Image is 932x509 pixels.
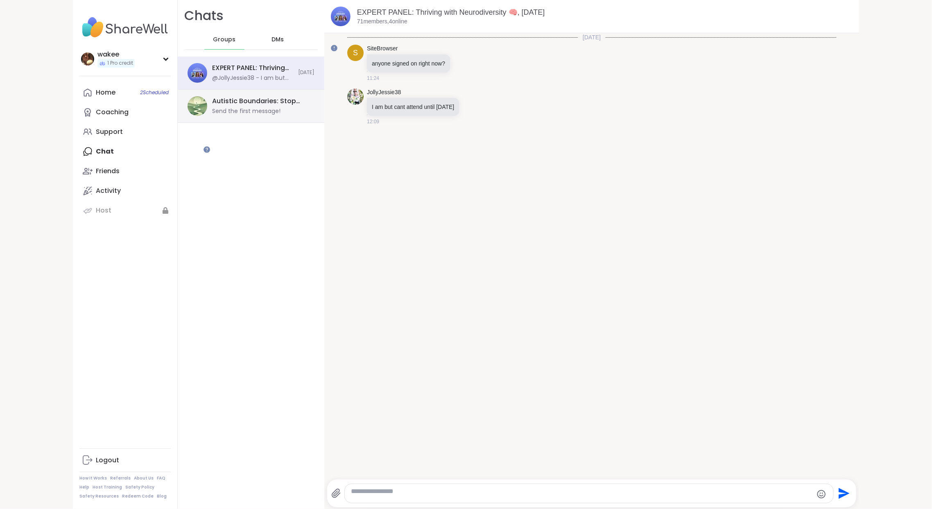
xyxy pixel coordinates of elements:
div: Coaching [96,108,129,117]
a: Referrals [110,475,131,481]
span: [DATE] [298,69,314,76]
a: Help [79,484,89,490]
span: S [353,48,358,59]
span: 2 Scheduled [140,89,169,96]
img: https://sharewell-space-live.sfo3.digitaloceanspaces.com/user-generated/3602621c-eaa5-4082-863a-9... [347,88,364,105]
img: EXPERT PANEL: Thriving with Neurodiversity 🧠, Sep 17 [331,7,351,26]
span: [DATE] [578,33,606,41]
a: How It Works [79,475,107,481]
a: EXPERT PANEL: Thriving with Neurodiversity 🧠, [DATE] [357,8,545,16]
div: EXPERT PANEL: Thriving with Neurodiversity 🧠, [DATE] [212,63,293,72]
a: Coaching [79,102,171,122]
a: Redeem Code [122,493,154,499]
h1: Chats [184,7,224,25]
a: JollyJessie38 [367,88,401,97]
a: Safety Resources [79,493,119,499]
span: Groups [213,36,235,44]
div: wakee [97,50,135,59]
div: Send the first message! [212,107,281,115]
div: Support [96,127,123,136]
span: 1 Pro credit [107,60,133,67]
img: ShareWell Nav Logo [79,13,171,42]
div: Home [96,88,115,97]
img: Autistic Boundaries: Stop Being a Doormat, Sep 18 [188,96,207,116]
div: Autistic Boundaries: Stop Being a Doormat, [DATE] [212,97,310,106]
div: @JollyJessie38 - I am but cant attend until [DATE] [212,74,293,82]
a: Logout [79,450,171,470]
iframe: Spotlight [331,45,337,51]
img: wakee [81,52,94,66]
button: Emoji picker [817,489,826,499]
a: Host [79,201,171,220]
div: Logout [96,456,119,465]
a: Activity [79,181,171,201]
p: I am but cant attend until [DATE] [372,103,454,111]
a: About Us [134,475,154,481]
p: 71 members, 4 online [357,18,407,26]
a: Home2Scheduled [79,83,171,102]
button: Send [834,484,852,503]
span: 12:09 [367,118,379,125]
a: Host Training [93,484,122,490]
div: Activity [96,186,121,195]
a: FAQ [157,475,165,481]
a: Support [79,122,171,142]
img: EXPERT PANEL: Thriving with Neurodiversity 🧠, Sep 17 [188,63,207,83]
a: SiteBrowser [367,45,398,53]
iframe: Spotlight [204,146,210,153]
p: anyone signed on right now? [372,59,445,68]
span: 11:24 [367,75,379,82]
div: Friends [96,167,120,176]
a: Friends [79,161,171,181]
div: Host [96,206,111,215]
a: Safety Policy [125,484,154,490]
span: DMs [271,36,284,44]
textarea: Type your message [351,487,813,500]
a: Blog [157,493,167,499]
